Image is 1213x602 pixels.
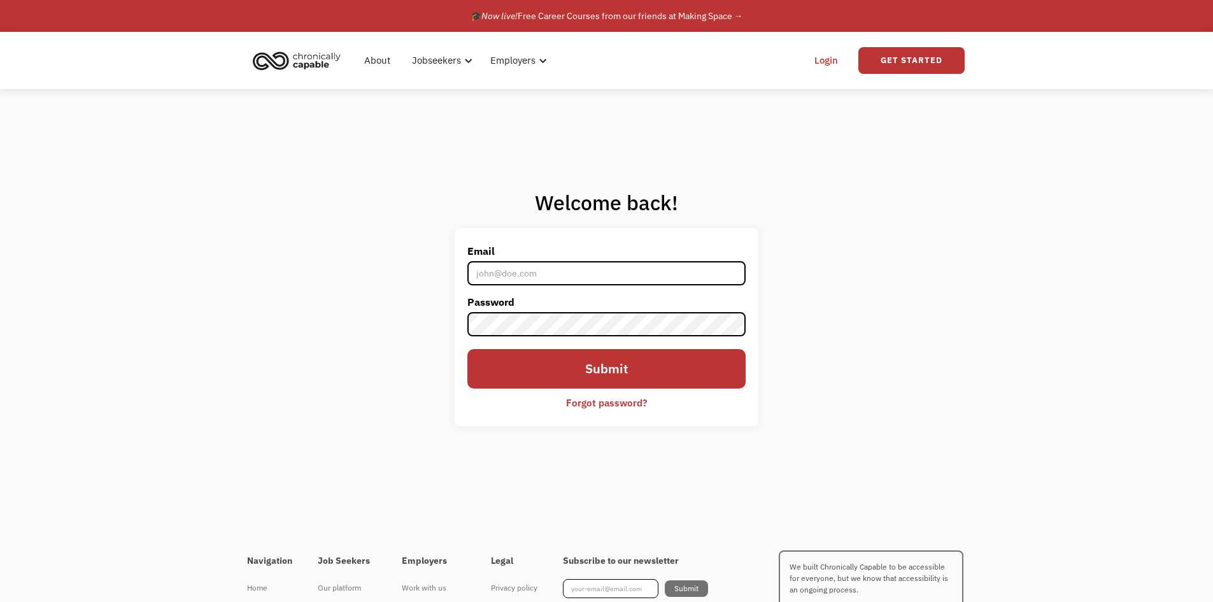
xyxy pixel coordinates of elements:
[412,53,461,68] div: Jobseekers
[563,555,708,567] h4: Subscribe to our newsletter
[467,241,745,413] form: Email Form 2
[247,579,292,597] a: Home
[491,579,537,597] a: Privacy policy
[467,349,745,389] input: Submit
[402,580,465,596] div: Work with us
[557,392,656,413] a: Forgot password?
[491,580,537,596] div: Privacy policy
[249,47,344,75] img: Chronically Capable logo
[665,580,708,597] input: Submit
[249,47,350,75] a: home
[490,53,536,68] div: Employers
[481,10,518,22] em: Now live!
[858,47,965,74] a: Get Started
[491,555,537,567] h4: Legal
[404,40,476,81] div: Jobseekers
[455,190,758,215] h1: Welcome back!
[247,555,292,567] h4: Navigation
[566,395,647,410] div: Forgot password?
[483,40,551,81] div: Employers
[402,555,465,567] h4: Employers
[807,40,846,81] a: Login
[471,8,743,24] div: 🎓 Free Career Courses from our friends at Making Space →
[563,579,658,598] input: your-email@email.com
[318,579,376,597] a: Our platform
[467,292,745,312] label: Password
[247,580,292,596] div: Home
[563,579,708,598] form: Footer Newsletter
[467,261,745,285] input: john@doe.com
[318,555,376,567] h4: Job Seekers
[402,579,465,597] a: Work with us
[357,40,398,81] a: About
[318,580,376,596] div: Our platform
[467,241,745,261] label: Email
